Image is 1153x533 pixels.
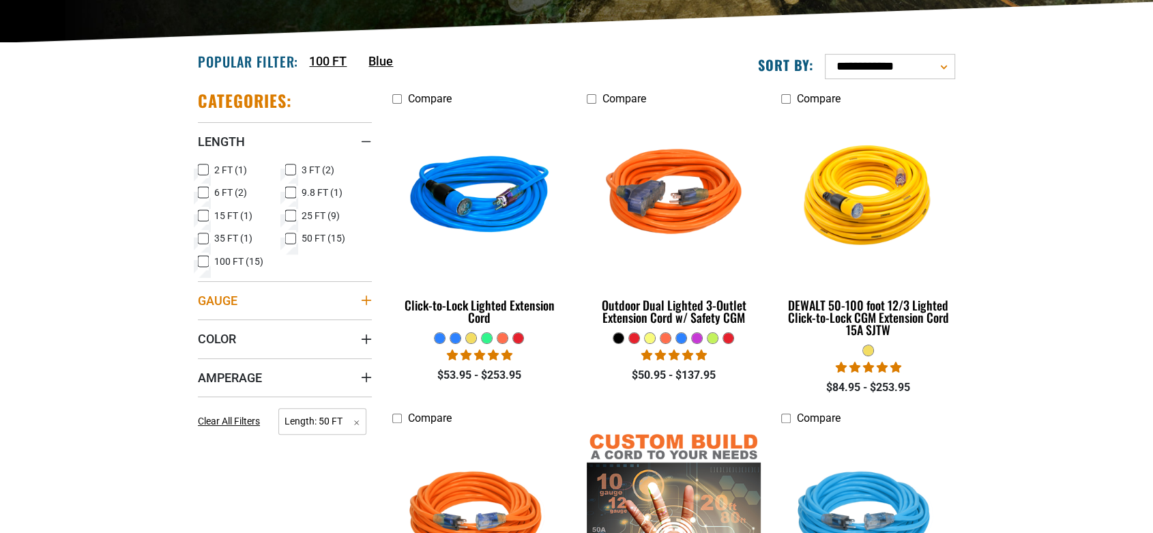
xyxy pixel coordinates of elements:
div: $53.95 - $253.95 [392,367,566,384]
span: Compare [797,92,841,105]
img: blue [394,119,566,276]
h2: Categories: [198,90,292,111]
span: 35 FT (1) [214,233,252,243]
span: Compare [797,412,841,424]
div: DEWALT 50-100 foot 12/3 Lighted Click-to-Lock CGM Extension Cord 15A SJTW [781,299,955,336]
span: Length [198,134,245,149]
span: Length: 50 FT [278,408,366,435]
span: Compare [408,92,452,105]
a: Clear All Filters [198,414,265,429]
span: 4.84 stars [835,361,901,374]
span: 100 FT (15) [214,257,263,266]
span: Gauge [198,293,237,308]
h2: Popular Filter: [198,53,298,70]
div: Click-to-Lock Lighted Extension Cord [392,299,566,323]
label: Sort by: [758,56,814,74]
a: Blue [368,52,393,70]
img: orange [587,119,759,276]
span: Compare [408,412,452,424]
span: Compare [602,92,646,105]
span: 25 FT (9) [302,211,340,220]
a: DEWALT 50-100 foot 12/3 Lighted Click-to-Lock CGM Extension Cord 15A SJTW [781,112,955,344]
span: 4.80 stars [641,349,706,362]
summary: Color [198,319,372,358]
div: $84.95 - $253.95 [781,379,955,396]
span: 15 FT (1) [214,211,252,220]
span: 4.87 stars [446,349,512,362]
a: blue Click-to-Lock Lighted Extension Cord [392,112,566,332]
span: Clear All Filters [198,416,260,427]
a: Length: 50 FT [278,414,366,427]
span: 50 FT (15) [302,233,345,243]
a: 100 FT [309,52,347,70]
summary: Amperage [198,358,372,397]
span: 9.8 FT (1) [302,188,342,197]
span: 2 FT (1) [214,165,247,175]
span: 3 FT (2) [302,165,334,175]
span: Amperage [198,370,262,386]
summary: Gauge [198,281,372,319]
a: orange Outdoor Dual Lighted 3-Outlet Extension Cord w/ Safety CGM [587,112,761,332]
div: $50.95 - $137.95 [587,367,761,384]
span: 6 FT (2) [214,188,247,197]
div: Outdoor Dual Lighted 3-Outlet Extension Cord w/ Safety CGM [587,299,761,323]
span: Color [198,331,236,347]
summary: Length [198,122,372,160]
